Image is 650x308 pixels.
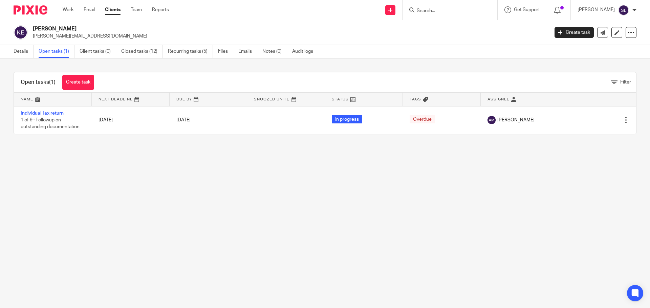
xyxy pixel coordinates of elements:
a: Open tasks (1) [39,45,74,58]
span: [DATE] [176,118,191,122]
a: Create task [555,27,594,38]
a: Files [218,45,233,58]
a: Notes (0) [262,45,287,58]
img: svg%3E [487,116,496,124]
span: In progress [332,115,362,123]
h1: Open tasks [21,79,56,86]
a: Email [84,6,95,13]
a: Client tasks (0) [80,45,116,58]
a: Details [14,45,34,58]
a: Create task [62,75,94,90]
a: Clients [105,6,121,13]
span: Get Support [514,7,540,12]
p: [PERSON_NAME] [578,6,615,13]
a: Team [131,6,142,13]
span: (1) [49,79,56,85]
img: svg%3E [14,25,28,40]
a: Reports [152,6,169,13]
p: [PERSON_NAME][EMAIL_ADDRESS][DOMAIN_NAME] [33,33,544,40]
span: Filter [620,80,631,85]
img: Pixie [14,5,47,15]
td: [DATE] [92,106,170,134]
a: Emails [238,45,257,58]
a: Audit logs [292,45,318,58]
a: Recurring tasks (5) [168,45,213,58]
h2: [PERSON_NAME] [33,25,442,32]
span: Snoozed Until [254,97,289,101]
a: Closed tasks (12) [121,45,163,58]
span: 1 of 9 · Followup on outstanding documentation [21,118,80,129]
span: [PERSON_NAME] [497,117,535,123]
img: svg%3E [618,5,629,16]
span: Tags [410,97,421,101]
a: Individual Tax return [21,111,64,116]
input: Search [416,8,477,14]
a: Work [63,6,73,13]
span: Status [332,97,349,101]
span: Overdue [410,115,435,123]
